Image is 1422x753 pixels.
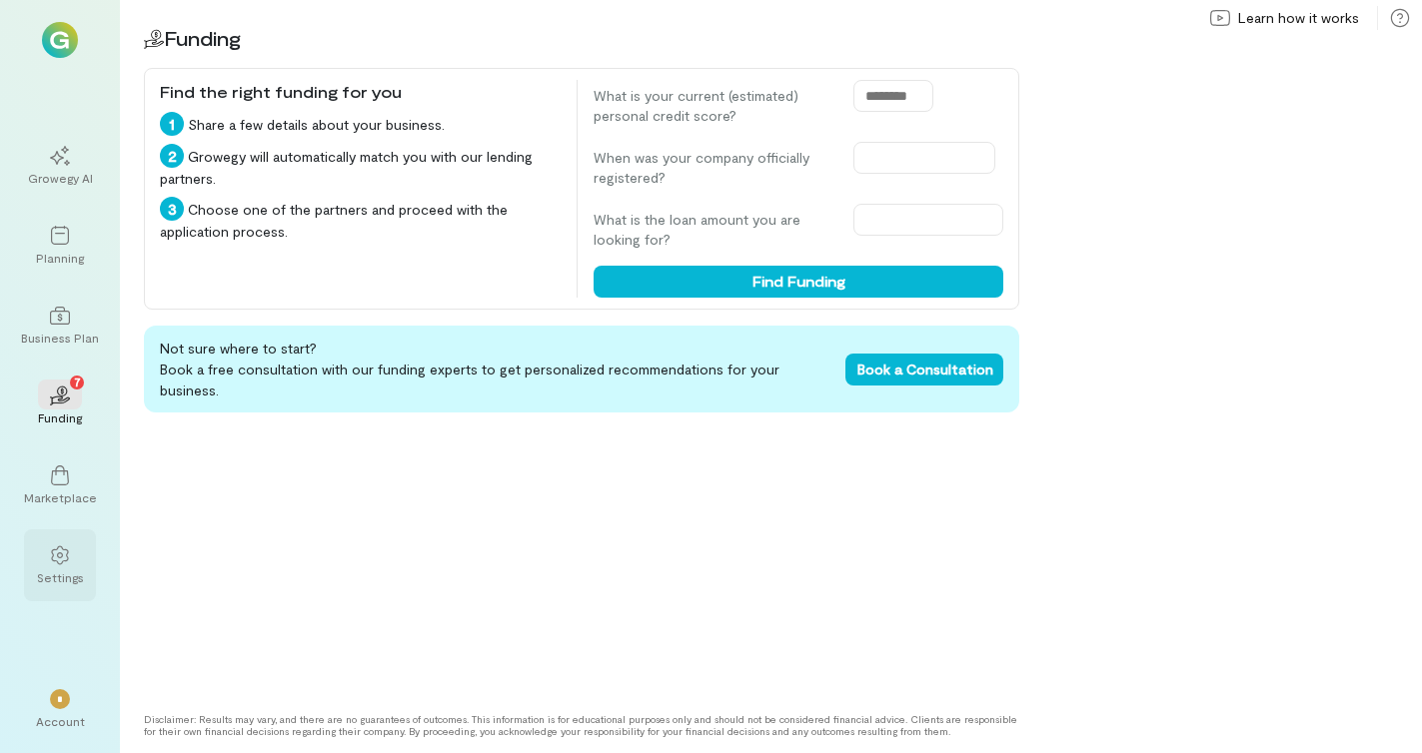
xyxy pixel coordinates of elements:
[36,713,85,729] div: Account
[144,713,1019,737] div: Disclaimer: Results may vary, and there are no guarantees of outcomes. This information is for ed...
[21,330,99,346] div: Business Plan
[594,86,833,126] label: What is your current (estimated) personal credit score?
[24,130,96,202] a: Growegy AI
[160,144,184,168] div: 2
[594,266,1003,298] button: Find Funding
[160,112,561,136] div: Share a few details about your business.
[1238,8,1359,28] span: Learn how it works
[160,197,184,221] div: 3
[160,144,561,189] div: Growegy will automatically match you with our lending partners.
[160,112,184,136] div: 1
[160,80,561,104] div: Find the right funding for you
[24,673,96,745] div: *Account
[857,361,993,377] span: Book a Consultation
[24,370,96,441] a: Funding
[845,354,1003,385] button: Book a Consultation
[594,210,833,250] label: What is the loan amount you are looking for?
[24,489,97,505] div: Marketplace
[74,373,81,390] span: 7
[37,569,84,585] div: Settings
[144,326,1019,412] div: Not sure where to start? Book a free consultation with our funding experts to get personalized re...
[24,529,96,601] a: Settings
[594,148,833,188] label: When was your company officially registered?
[24,290,96,362] a: Business Plan
[24,449,96,521] a: Marketplace
[164,26,241,50] span: Funding
[160,197,561,242] div: Choose one of the partners and proceed with the application process.
[24,210,96,282] a: Planning
[36,250,84,266] div: Planning
[28,170,93,186] div: Growegy AI
[38,409,82,425] div: Funding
